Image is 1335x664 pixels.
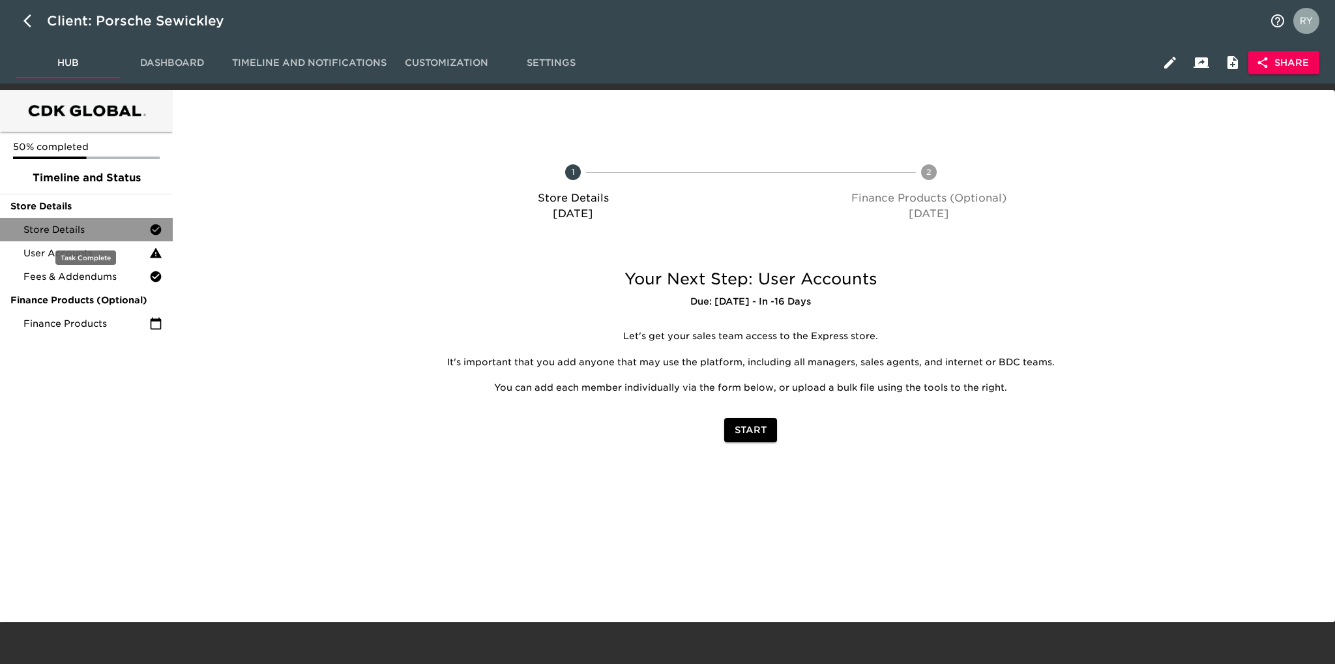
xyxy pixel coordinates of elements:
button: Start [724,418,777,442]
button: Share [1248,51,1319,75]
p: Store Details [401,190,746,206]
span: Store Details [10,200,162,213]
span: Fees & Addendums [23,270,149,283]
p: [DATE] [756,206,1101,222]
text: 2 [926,167,932,177]
span: Settings [506,55,595,71]
p: 50% completed [13,140,160,153]
p: You can add each member individually via the form below, or upload a bulk file using the tools to... [390,382,1113,395]
button: Client View [1186,47,1217,78]
p: Let's get your sales team access to the Express store. [390,330,1113,343]
button: Edit Hub [1154,47,1186,78]
p: Finance Products (Optional) [756,190,1101,206]
img: Profile [1293,8,1319,34]
span: Share [1259,55,1309,71]
div: Client: Porsche Sewickley [47,10,242,31]
span: Timeline and Notifications [232,55,387,71]
h5: Your Next Step: User Accounts [380,269,1122,290]
span: Hub [23,55,112,71]
text: 1 [572,167,575,177]
h6: Due: [DATE] - In -16 Days [380,295,1122,309]
button: Internal Notes and Comments [1217,47,1248,78]
span: Finance Products [23,317,149,330]
span: User Accounts [23,247,149,260]
span: Start [735,422,767,438]
p: It's important that you add anyone that may use the platform, including all managers, sales agent... [390,356,1113,369]
p: [DATE] [401,206,746,222]
span: Finance Products (Optional) [10,294,162,307]
span: Customization [402,55,491,71]
span: Store Details [23,223,149,236]
span: Timeline and Status [10,170,162,186]
span: Dashboard [128,55,216,71]
button: notifications [1262,5,1293,37]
